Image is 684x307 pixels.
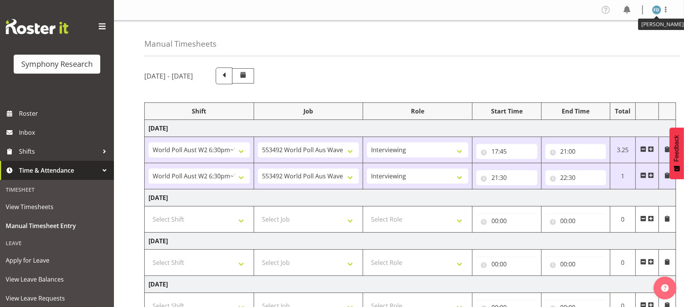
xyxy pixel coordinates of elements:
span: View Leave Requests [6,293,108,304]
div: Start Time [476,107,537,116]
td: [DATE] [145,120,676,137]
td: [DATE] [145,189,676,206]
span: Inbox [19,127,110,138]
input: Click to select... [476,144,537,159]
span: Roster [19,108,110,119]
span: Feedback [673,135,680,162]
span: Manual Timesheet Entry [6,220,108,231]
input: Click to select... [545,257,607,272]
span: Shifts [19,146,99,157]
input: Click to select... [545,213,607,228]
td: [DATE] [145,233,676,250]
div: Job [258,107,359,116]
td: 1 [610,163,636,189]
a: View Leave Balances [2,270,112,289]
div: Total [614,107,632,116]
a: Apply for Leave [2,251,112,270]
img: Rosterit website logo [6,19,68,34]
input: Click to select... [476,170,537,185]
td: 0 [610,250,636,276]
span: View Leave Balances [6,274,108,285]
td: 0 [610,206,636,233]
div: Leave [2,235,112,251]
td: 3.25 [610,137,636,163]
h5: [DATE] - [DATE] [144,72,193,80]
input: Click to select... [545,144,607,159]
img: foziah-dean1868.jpg [652,5,661,14]
span: Apply for Leave [6,255,108,266]
td: [DATE] [145,276,676,293]
div: Role [367,107,468,116]
input: Click to select... [476,213,537,228]
div: Symphony Research [21,58,93,70]
a: View Timesheets [2,197,112,216]
span: Time & Attendance [19,165,99,176]
a: Manual Timesheet Entry [2,216,112,235]
div: End Time [545,107,607,116]
img: help-xxl-2.png [661,284,669,292]
button: Feedback - Show survey [670,128,684,179]
div: Timesheet [2,182,112,197]
input: Click to select... [545,170,607,185]
span: View Timesheets [6,201,108,213]
div: Shift [148,107,250,116]
h4: Manual Timesheets [144,39,216,48]
input: Click to select... [476,257,537,272]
